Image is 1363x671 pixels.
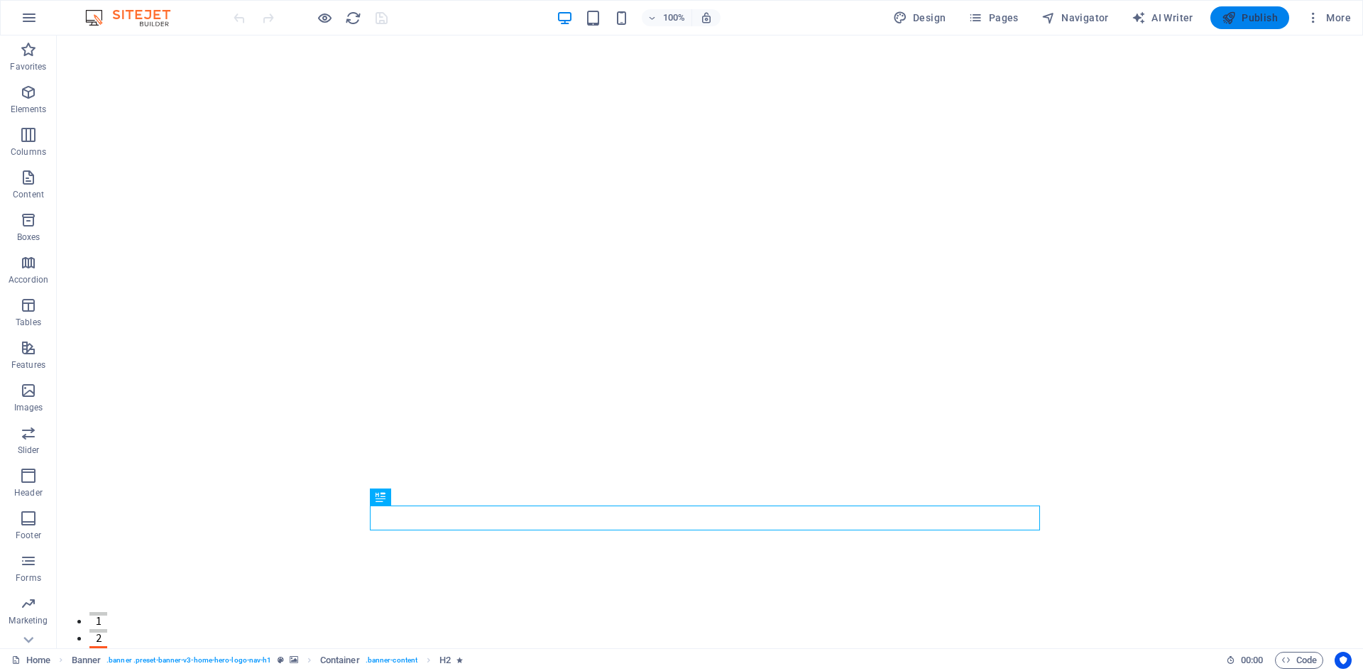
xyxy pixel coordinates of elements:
span: . banner-content [366,652,417,669]
span: Navigator [1041,11,1109,25]
p: Images [14,402,43,413]
h6: Session time [1226,652,1264,669]
button: Navigator [1036,6,1115,29]
button: 100% [642,9,692,26]
p: Footer [16,530,41,541]
button: Click here to leave preview mode and continue editing [316,9,333,26]
span: Code [1281,652,1317,669]
p: Marketing [9,615,48,626]
span: Click to select. Double-click to edit [439,652,451,669]
button: 1 [33,577,50,580]
i: This element is a customizable preset [278,656,284,664]
i: Reload page [345,10,361,26]
p: Features [11,359,45,371]
a: Click to cancel selection. Double-click to open Pages [11,652,50,669]
span: . banner .preset-banner-v3-home-hero-logo-nav-h1 [106,652,271,669]
span: Click to select. Double-click to edit [72,652,102,669]
span: AI Writer [1132,11,1193,25]
span: More [1306,11,1351,25]
p: Slider [18,444,40,456]
span: Pages [968,11,1018,25]
button: Code [1275,652,1323,669]
h6: 100% [663,9,686,26]
span: Design [893,11,946,25]
button: Design [887,6,952,29]
p: Favorites [10,61,46,72]
span: Publish [1222,11,1278,25]
button: AI Writer [1126,6,1199,29]
p: Tables [16,317,41,328]
button: Pages [963,6,1024,29]
div: Design (Ctrl+Alt+Y) [887,6,952,29]
p: Accordion [9,274,48,285]
i: On resize automatically adjust zoom level to fit chosen device. [700,11,713,24]
i: Element contains an animation [456,656,463,664]
button: 3 [33,611,50,614]
button: Usercentrics [1335,652,1352,669]
i: This element contains a background [290,656,298,664]
button: More [1301,6,1357,29]
p: Columns [11,146,46,158]
span: : [1251,655,1253,665]
p: Content [13,189,44,200]
span: Click to select. Double-click to edit [320,652,360,669]
button: 2 [33,594,50,597]
span: 00 00 [1241,652,1263,669]
p: Elements [11,104,47,115]
nav: breadcrumb [72,652,464,669]
button: reload [344,9,361,26]
p: Forms [16,572,41,584]
p: Header [14,487,43,498]
img: Editor Logo [82,9,188,26]
button: Publish [1210,6,1289,29]
p: Boxes [17,231,40,243]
